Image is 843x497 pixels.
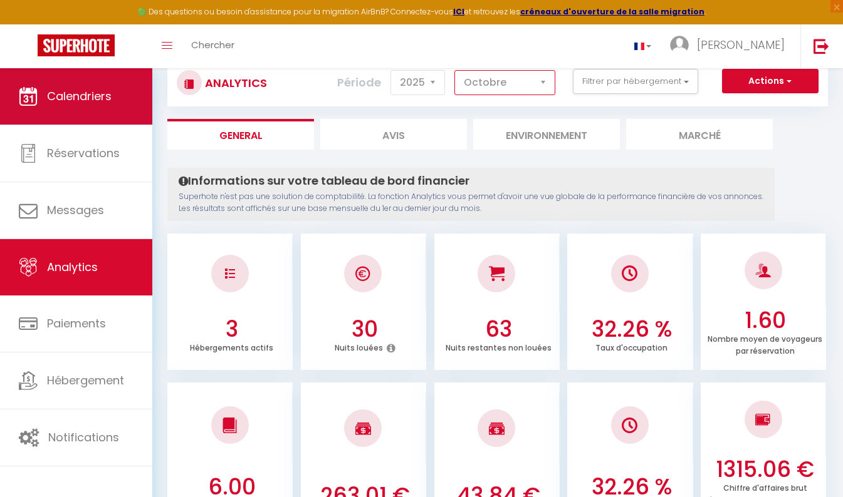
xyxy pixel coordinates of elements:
[48,429,119,445] span: Notifications
[47,259,98,275] span: Analytics
[707,307,823,334] h3: 1.60
[622,418,637,433] img: NO IMAGE
[10,5,48,43] button: Ouvrir le widget de chat LiveChat
[167,119,314,150] li: General
[320,119,467,150] li: Avis
[814,38,829,54] img: logout
[47,88,112,104] span: Calendriers
[202,69,267,97] h3: Analytics
[190,340,273,353] p: Hébergements actifs
[453,6,464,17] a: ICI
[179,174,763,188] h4: Informations sur votre tableau de bord financier
[573,316,689,342] h3: 32.26 %
[441,316,557,342] h3: 63
[182,24,244,68] a: Chercher
[335,340,383,353] p: Nuits louées
[755,412,771,427] img: NO IMAGE
[722,69,819,94] button: Actions
[670,36,689,54] img: ...
[707,456,823,483] h3: 1315.06 €
[708,331,822,356] p: Nombre moyen de voyageurs par réservation
[47,202,104,218] span: Messages
[337,69,381,96] label: Période
[790,441,834,488] iframe: Chat
[225,269,235,279] img: NO IMAGE
[47,145,120,161] span: Réservations
[47,315,106,331] span: Paiements
[446,340,552,353] p: Nuits restantes non louées
[573,69,698,94] button: Filtrer par hébergement
[191,38,234,51] span: Chercher
[179,191,763,215] p: Superhote n'est pas une solution de comptabilité. La fonction Analytics vous permet d'avoir une v...
[174,316,290,342] h3: 3
[626,119,773,150] li: Marché
[307,316,423,342] h3: 30
[38,34,115,56] img: Super Booking
[473,119,620,150] li: Environnement
[47,372,124,388] span: Hébergement
[520,6,704,17] a: créneaux d'ouverture de la salle migration
[697,37,785,53] span: [PERSON_NAME]
[595,340,668,353] p: Taux d'occupation
[661,24,800,68] a: ... [PERSON_NAME]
